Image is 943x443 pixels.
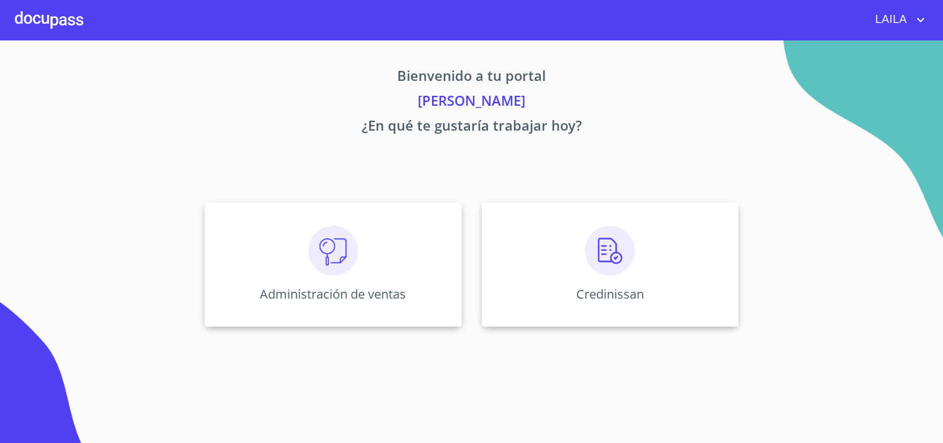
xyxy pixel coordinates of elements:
p: Credinissan [576,286,644,302]
p: [PERSON_NAME] [89,90,855,115]
img: consulta.png [308,226,358,276]
p: ¿En qué te gustaría trabajar hoy? [89,115,855,140]
span: LAILA [866,10,913,30]
p: Administración de ventas [260,286,406,302]
img: verificacion.png [585,226,635,276]
button: account of current user [866,10,928,30]
p: Bienvenido a tu portal [89,65,855,90]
